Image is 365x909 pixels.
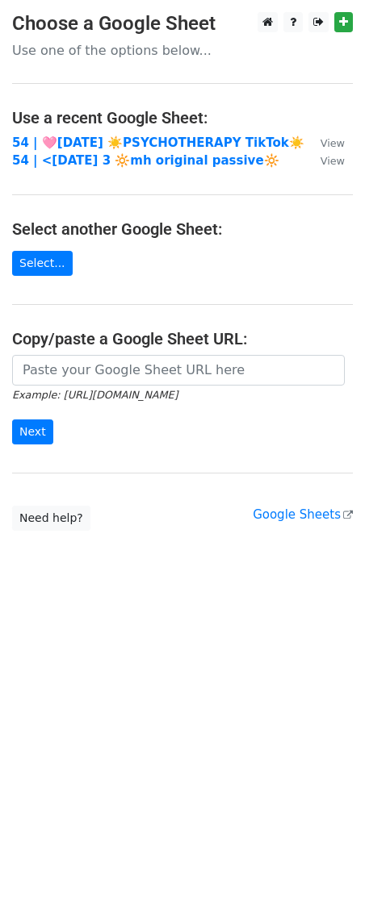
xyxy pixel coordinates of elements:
[12,153,279,168] a: 54 | <[DATE] 3 🔆mh original passive🔆
[12,219,353,239] h4: Select another Google Sheet:
[12,419,53,444] input: Next
[12,42,353,59] p: Use one of the options below...
[304,136,345,150] a: View
[284,832,365,909] iframe: Chat Widget
[12,12,353,35] h3: Choose a Google Sheet
[12,355,345,386] input: Paste your Google Sheet URL here
[321,155,345,167] small: View
[12,329,353,348] h4: Copy/paste a Google Sheet URL:
[12,506,90,531] a: Need help?
[12,136,304,150] a: 54 | 🩷[DATE] ☀️PSYCHOTHERAPY TikTok☀️
[12,389,178,401] small: Example: [URL][DOMAIN_NAME]
[12,108,353,127] h4: Use a recent Google Sheet:
[253,507,353,522] a: Google Sheets
[321,137,345,149] small: View
[12,251,73,276] a: Select...
[304,153,345,168] a: View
